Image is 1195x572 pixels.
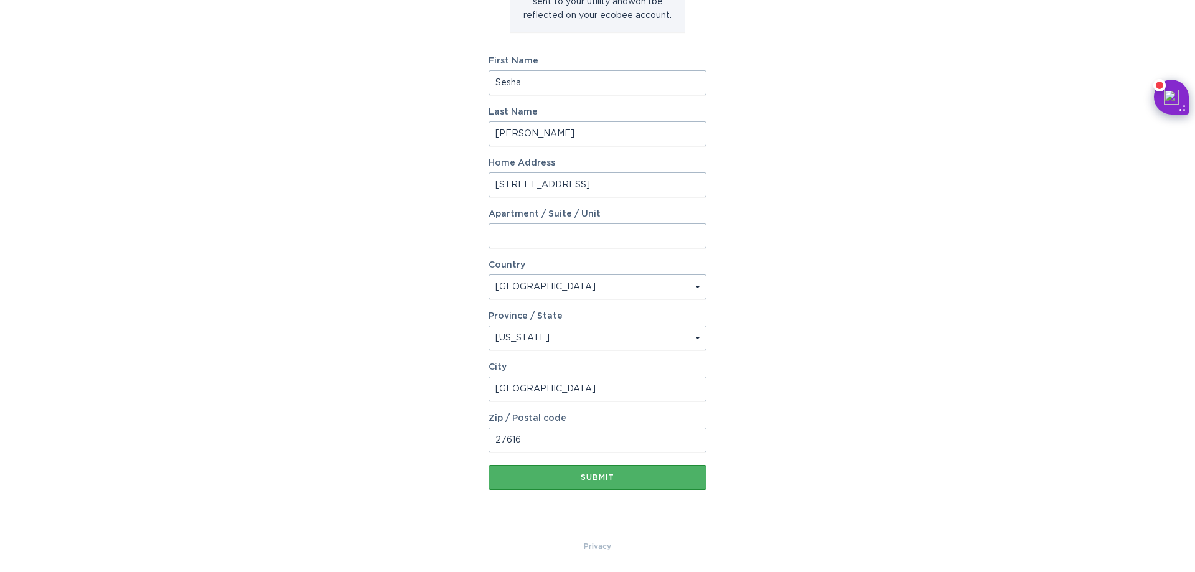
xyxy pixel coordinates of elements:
label: First Name [489,57,706,65]
label: Home Address [489,159,706,167]
label: Last Name [489,108,706,116]
label: Province / State [489,312,563,321]
a: Privacy Policy & Terms of Use [584,540,611,553]
button: Submit [489,465,706,490]
div: Submit [495,474,700,481]
label: Country [489,261,525,270]
label: Apartment / Suite / Unit [489,210,706,218]
label: Zip / Postal code [489,414,706,423]
label: City [489,363,706,372]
